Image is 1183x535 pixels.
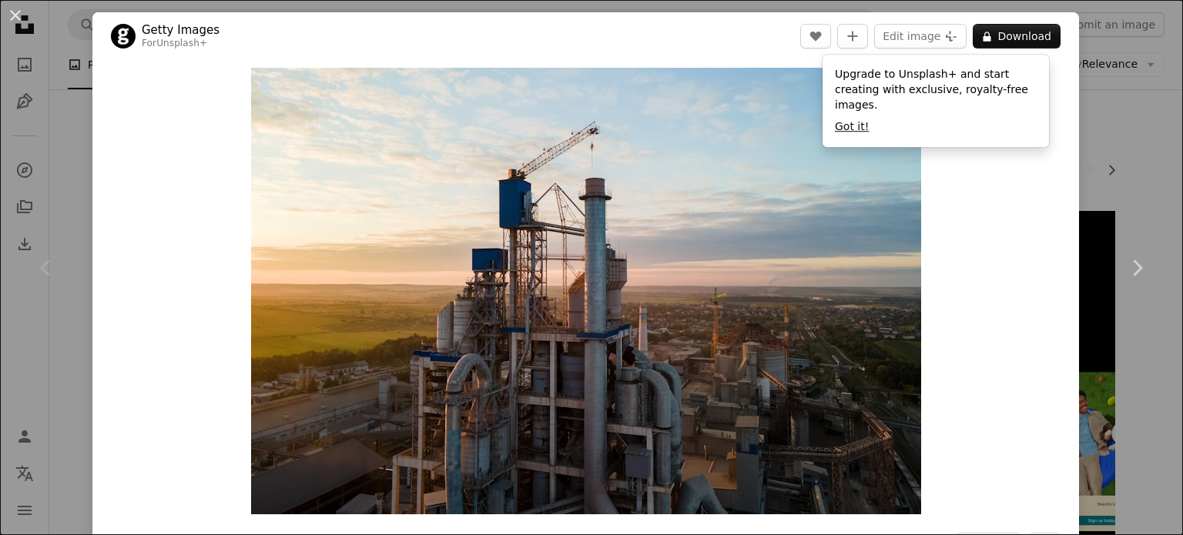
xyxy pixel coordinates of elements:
[111,24,136,48] img: Go to Getty Images's profile
[251,68,921,514] button: Zoom in on this image
[835,119,869,135] button: Got it!
[837,24,868,48] button: Add to Collection
[142,22,220,38] a: Getty Images
[973,24,1061,48] button: Download
[1091,194,1183,342] a: Next
[874,24,967,48] button: Edit image
[142,38,220,50] div: For
[156,38,207,48] a: Unsplash+
[800,24,831,48] button: Like
[251,68,921,514] img: Aerial view of cement factory tower with high concrete plant structure at industrial production a...
[823,55,1049,147] div: Upgrade to Unsplash+ and start creating with exclusive, royalty-free images.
